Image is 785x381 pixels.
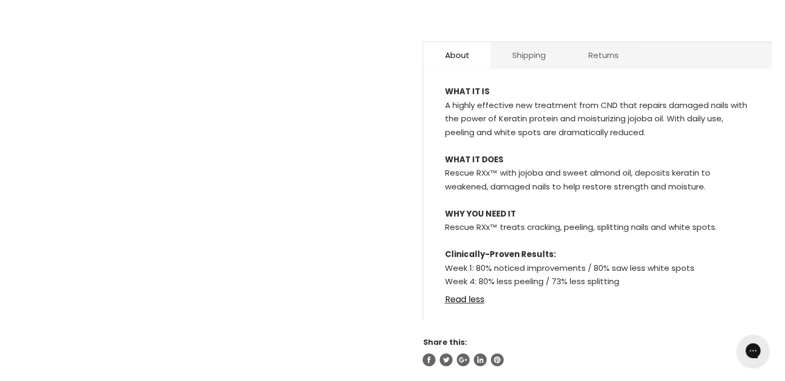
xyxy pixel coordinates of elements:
[423,337,772,366] aside: Share this:
[444,208,515,219] strong: WHY YOU NEED IT
[444,288,750,304] a: Read less
[444,249,555,260] strong: Clinically-Proven Results:
[567,42,640,68] a: Returns
[444,154,503,165] strong: WHAT IT DOES
[444,86,489,97] strong: WHAT IT IS
[444,85,750,288] div: A highly effective new treatment from CND that repairs damaged nails with the power of Keratin pr...
[423,42,490,68] a: About
[423,337,466,347] span: Share this:
[490,42,567,68] a: Shipping
[732,331,774,370] iframe: Gorgias live chat messenger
